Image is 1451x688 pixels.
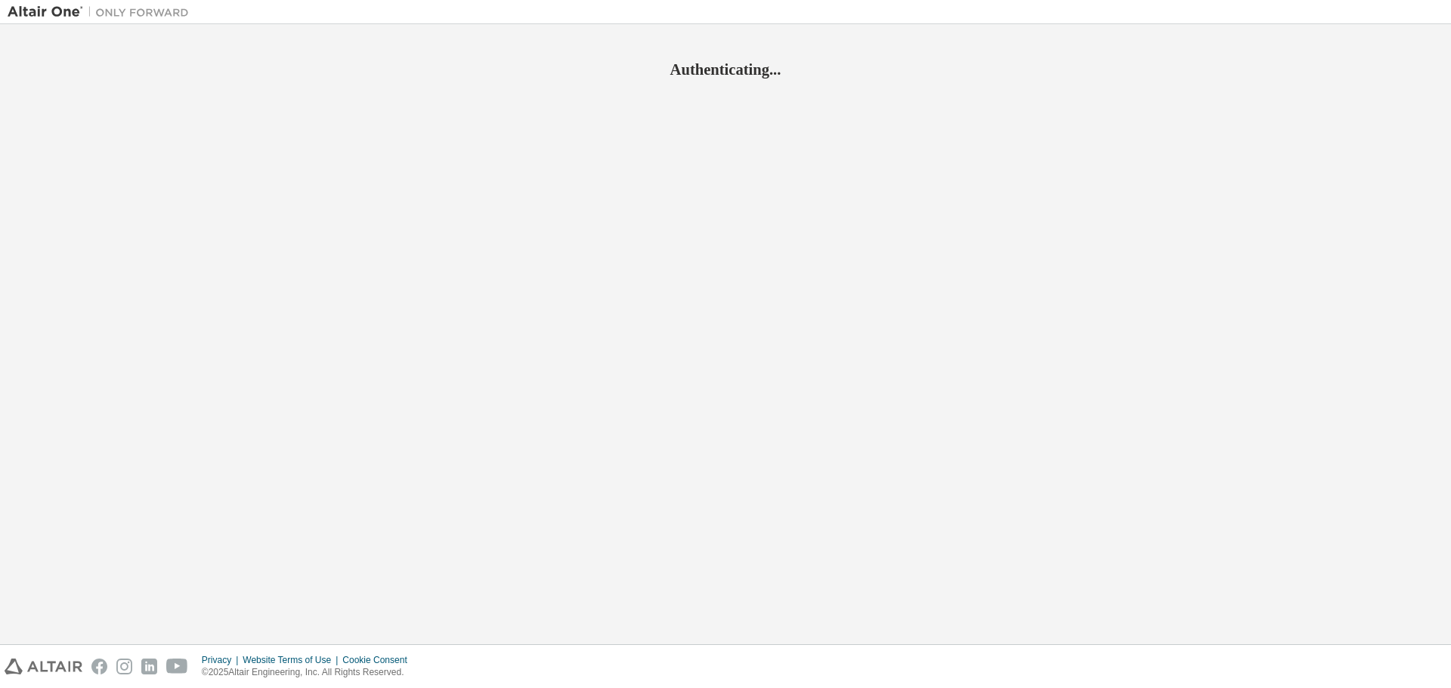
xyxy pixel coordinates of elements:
div: Website Terms of Use [243,654,342,666]
p: © 2025 Altair Engineering, Inc. All Rights Reserved. [202,666,416,679]
img: linkedin.svg [141,659,157,674]
div: Cookie Consent [342,654,416,666]
img: facebook.svg [91,659,107,674]
img: altair_logo.svg [5,659,82,674]
img: youtube.svg [166,659,188,674]
img: instagram.svg [116,659,132,674]
div: Privacy [202,654,243,666]
h2: Authenticating... [8,60,1443,79]
img: Altair One [8,5,196,20]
